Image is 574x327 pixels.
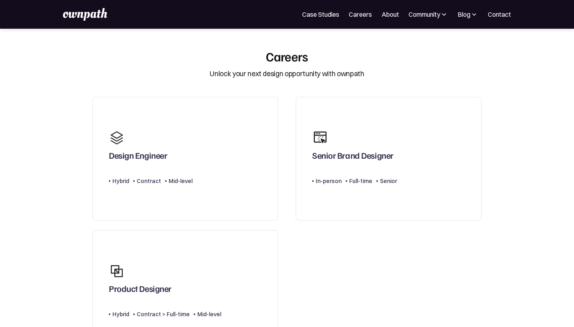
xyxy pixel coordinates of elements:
div: Senior Brand Designer [312,150,393,164]
div: Design Engineer [109,150,167,164]
div: Product Designer [109,283,171,297]
div: Unlock your next design opportunity with ownpath [210,69,364,79]
div: Community [409,10,440,19]
a: Case Studies [302,10,339,19]
div: Mid-level [169,176,193,186]
div: Blog [458,10,470,19]
div: Careers [266,49,308,64]
div: Community [409,10,448,19]
div: In-person [316,176,342,186]
a: Contact [488,10,511,19]
a: About [381,10,399,19]
a: Senior Brand DesignerIn-personFull-timeSenior [296,97,482,221]
div: Senior [380,176,397,186]
div: Blog [458,10,478,19]
a: Careers [349,10,372,19]
div: Mid-level [197,309,221,319]
div: Full-time [349,176,372,186]
div: Hybrid [112,309,129,319]
div: Hybrid [112,176,129,186]
div: Contract [137,176,161,186]
a: Design EngineerHybridContractMid-level [92,97,278,221]
div: Contract > Full-time [137,309,190,319]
